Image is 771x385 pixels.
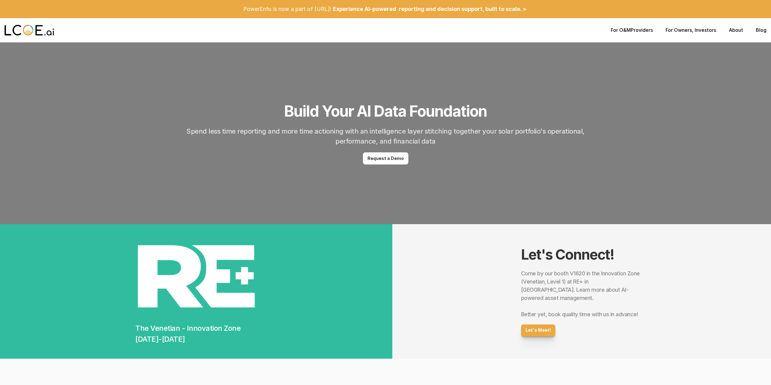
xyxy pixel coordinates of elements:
p: Let's Meet! [526,328,551,333]
a: Experience AI-powered reporting and decision support, built to scale. > [331,2,528,16]
a: For Owners [666,27,692,33]
h1: Let's Connect! [521,246,642,263]
a: About [729,27,743,33]
h1: Build Your AI Data Foundation [284,102,487,120]
h2: Spend less time reporting and more time actioning with an intelligence layer stitching together y... [165,126,606,146]
h2: The Venetian - Innovation Zone [DATE]-[DATE] [135,323,244,345]
a: For O&M [611,27,631,33]
p: Providers [611,27,653,33]
a: Let's Meet! [521,324,555,337]
a: Blog [756,27,766,33]
p: Experience AI-powered reporting and decision support, built to scale. > [333,6,526,12]
p: , Investors [666,27,716,33]
a: Request a Demo [363,152,408,164]
p: PowerEnfo is now a part of [URL]! [243,6,331,12]
p: Request a Demo [367,156,404,161]
h2: Come by our booth V1620 in the Innovation Zone (Venetian, Level 1) at RE+ in [GEOGRAPHIC_DATA]. L... [521,269,642,318]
